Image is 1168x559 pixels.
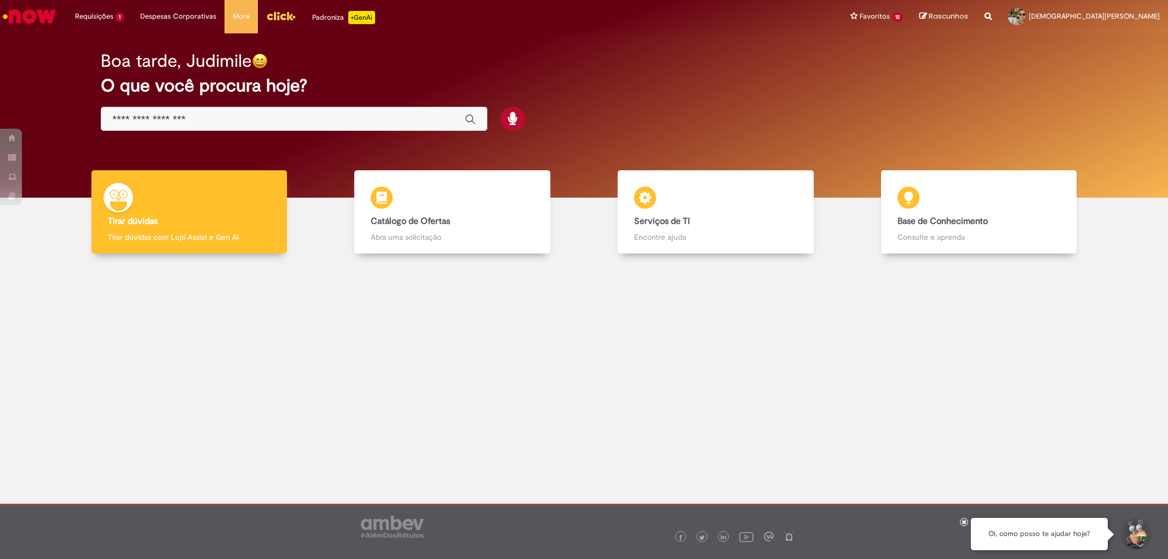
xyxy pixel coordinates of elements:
p: Tirar dúvidas com Lupi Assist e Gen Ai [108,232,271,243]
a: Rascunhos [919,11,968,22]
p: Consulte e aprenda [897,232,1060,243]
div: Oi, como posso te ajudar hoje? [971,518,1108,550]
img: logo_footer_linkedin.png [721,534,726,541]
a: Serviços de TI Encontre ajuda [584,170,848,254]
img: logo_footer_twitter.png [699,535,705,540]
b: Base de Conhecimento [897,216,988,227]
span: [DEMOGRAPHIC_DATA][PERSON_NAME] [1029,11,1160,21]
b: Serviços de TI [634,216,690,227]
a: Base de Conhecimento Consulte e aprenda [847,170,1111,254]
img: logo_footer_youtube.png [739,529,753,544]
img: logo_footer_workplace.png [764,532,774,541]
b: Catálogo de Ofertas [371,216,450,227]
p: Encontre ajuda [634,232,797,243]
span: Favoritos [860,11,890,22]
p: Abra uma solicitação [371,232,533,243]
span: More [233,11,250,22]
img: logo_footer_ambev_rotulo_gray.png [361,516,424,538]
h2: Boa tarde, Judimile [101,51,252,71]
img: logo_footer_facebook.png [678,535,683,540]
img: logo_footer_naosei.png [784,532,794,541]
span: Despesas Corporativas [140,11,216,22]
b: Tirar dúvidas [108,216,158,227]
p: +GenAi [348,11,375,24]
button: Iniciar Conversa de Suporte [1119,518,1152,551]
span: Rascunhos [929,11,968,21]
a: Catálogo de Ofertas Abra uma solicitação [321,170,584,254]
span: 12 [892,13,903,22]
img: ServiceNow [1,5,57,27]
img: happy-face.png [252,53,268,69]
span: Requisições [75,11,113,22]
h2: O que você procura hoje? [101,76,1067,95]
a: Tirar dúvidas Tirar dúvidas com Lupi Assist e Gen Ai [57,170,321,254]
img: click_logo_yellow_360x200.png [266,8,296,24]
span: 1 [116,13,124,22]
div: Padroniza [312,11,375,24]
